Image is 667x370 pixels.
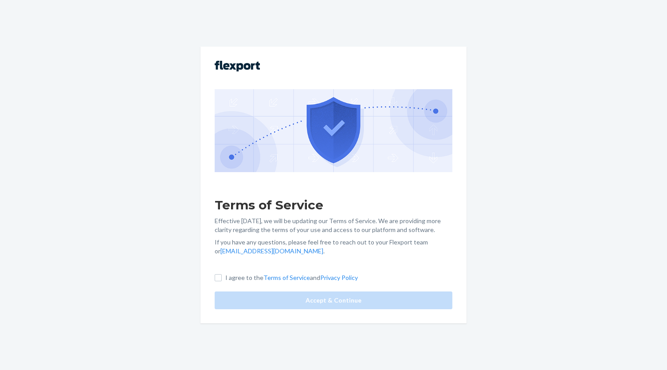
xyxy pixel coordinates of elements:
img: Flexport logo [215,61,260,71]
a: [EMAIL_ADDRESS][DOMAIN_NAME] [220,247,323,255]
input: I agree to theTerms of ServiceandPrivacy Policy [215,274,222,281]
p: Effective [DATE], we will be updating our Terms of Service. We are providing more clarity regardi... [215,216,452,234]
h1: Terms of Service [215,197,452,213]
a: Terms of Service [263,274,310,281]
p: I agree to the and [225,273,358,282]
img: GDPR Compliance [215,89,452,172]
p: If you have any questions, please feel free to reach out to your Flexport team or . [215,238,452,256]
a: Privacy Policy [320,274,358,281]
button: Accept & Continue [215,291,452,309]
